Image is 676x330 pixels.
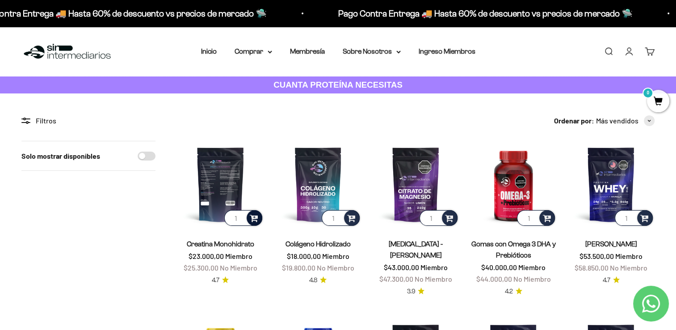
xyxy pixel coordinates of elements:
span: No Miembro [415,275,452,283]
p: Pago Contra Entrega 🚚 Hasta 60% de descuento vs precios de mercado 🛸 [337,6,632,21]
div: Filtros [21,115,155,127]
span: $19.800,00 [282,263,315,272]
span: $53.500,00 [579,252,614,260]
span: Miembro [615,252,642,260]
summary: Comprar [235,46,272,57]
span: No Miembro [220,263,257,272]
span: No Miembro [610,263,647,272]
span: Ordenar por: [554,115,594,127]
span: 4.7 [603,275,610,285]
a: [PERSON_NAME] [585,240,637,248]
a: 0 [647,97,669,107]
label: Solo mostrar disponibles [21,150,100,162]
span: 4.8 [309,275,317,285]
a: Membresía [290,47,325,55]
a: Gomas con Omega 3 DHA y Prebióticos [471,240,556,259]
a: 3.93.9 de 5.0 estrellas [407,287,424,296]
span: $40.000,00 [481,263,517,271]
a: Creatina Monohidrato [187,240,254,248]
span: $18.000,00 [287,252,321,260]
span: Miembro [518,263,546,271]
span: Miembro [225,252,252,260]
a: 4.24.2 de 5.0 estrellas [505,287,522,296]
span: $43.000,00 [384,263,419,271]
span: $44.000,00 [476,275,512,283]
span: Más vendidos [596,115,638,127]
img: Creatina Monohidrato [177,141,264,228]
button: Más vendidos [596,115,655,127]
a: Colágeno Hidrolizado [286,240,351,248]
a: 4.74.7 de 5.0 estrellas [212,275,229,285]
strong: CUANTA PROTEÍNA NECESITAS [273,80,403,89]
a: 4.74.7 de 5.0 estrellas [603,275,620,285]
a: Ingreso Miembros [419,47,475,55]
span: No Miembro [513,275,551,283]
summary: Sobre Nosotros [343,46,401,57]
span: 4.2 [505,287,513,296]
span: $25.300,00 [184,263,218,272]
span: 4.7 [212,275,219,285]
span: No Miembro [317,263,354,272]
a: Inicio [201,47,217,55]
span: $58.850,00 [575,263,609,272]
span: 3.9 [407,287,415,296]
mark: 0 [642,88,653,98]
span: $47.300,00 [379,275,413,283]
span: Miembro [322,252,349,260]
span: $23.000,00 [189,252,224,260]
a: 4.84.8 de 5.0 estrellas [309,275,327,285]
a: [MEDICAL_DATA] - [PERSON_NAME] [389,240,443,259]
span: Miembro [420,263,448,271]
